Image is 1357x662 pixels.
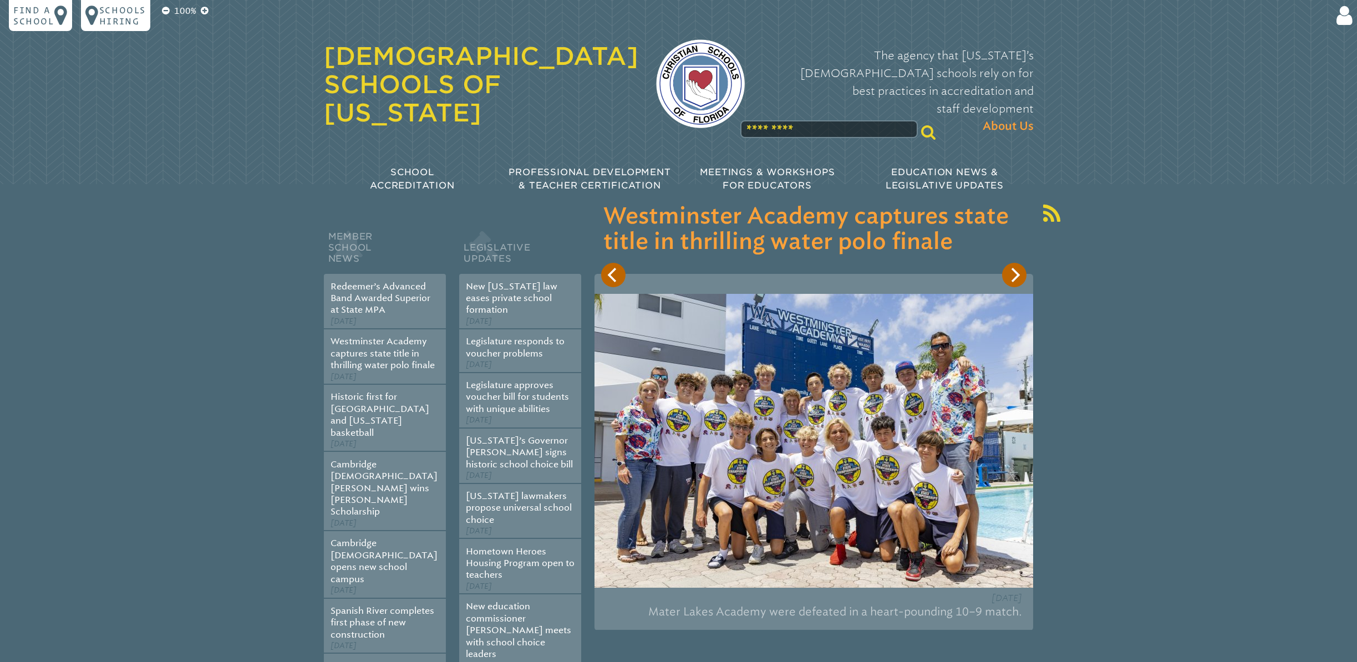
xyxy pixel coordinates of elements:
span: [DATE] [992,593,1022,603]
a: [US_STATE]’s Governor [PERSON_NAME] signs historic school choice bill [466,435,573,470]
a: Spanish River completes first phase of new construction [331,605,434,640]
a: Westminster Academy captures state title in thrilling water polo finale [331,336,435,370]
p: 100% [172,4,199,18]
span: [DATE] [331,372,357,381]
a: New education commissioner [PERSON_NAME] meets with school choice leaders [466,601,571,659]
span: Meetings & Workshops for Educators [700,167,835,191]
p: Schools Hiring [99,4,146,27]
span: [DATE] [331,518,357,528]
span: [DATE] [466,471,492,480]
span: About Us [983,118,1034,135]
a: Cambridge [DEMOGRAPHIC_DATA] opens new school campus [331,538,438,584]
a: [US_STATE] lawmakers propose universal school choice [466,491,572,525]
span: Education News & Legislative Updates [886,167,1004,191]
button: Next [1002,263,1026,287]
a: Legislature responds to voucher problems [466,336,565,358]
span: [DATE] [466,526,492,536]
a: New [US_STATE] law eases private school formation [466,281,557,315]
p: The agency that [US_STATE]’s [DEMOGRAPHIC_DATA] schools rely on for best practices in accreditati... [763,47,1034,135]
h2: Legislative Updates [459,228,581,274]
span: [DATE] [331,585,357,595]
span: [DATE] [466,317,492,326]
a: Redeemer’s Advanced Band Awarded Superior at State MPA [331,281,430,315]
img: csf-logo-web-colors.png [656,39,745,128]
a: [DEMOGRAPHIC_DATA] Schools of [US_STATE] [324,42,638,127]
span: [DATE] [331,641,357,650]
a: Cambridge [DEMOGRAPHIC_DATA][PERSON_NAME] wins [PERSON_NAME] Scholarship [331,459,438,517]
img: wp-send-off-9925_791_530_85_s_c1.jpg [594,294,1033,588]
span: [DATE] [331,439,357,449]
span: [DATE] [466,360,492,369]
span: Professional Development & Teacher Certification [509,167,670,191]
p: Find a school [13,4,54,27]
span: [DATE] [466,415,492,425]
h3: Westminster Academy captures state title in thrilling water polo finale [603,204,1024,255]
span: School Accreditation [370,167,454,191]
span: [DATE] [331,317,357,326]
button: Previous [601,263,626,287]
a: Legislature approves voucher bill for students with unique abilities [466,380,569,414]
a: Historic first for [GEOGRAPHIC_DATA] and [US_STATE] basketball [331,391,429,437]
h2: Member School News [324,228,446,274]
p: Mater Lakes Academy were defeated in a heart-pounding 10–9 match. [606,600,1022,624]
a: Hometown Heroes Housing Program open to teachers [466,546,575,580]
span: [DATE] [466,582,492,591]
